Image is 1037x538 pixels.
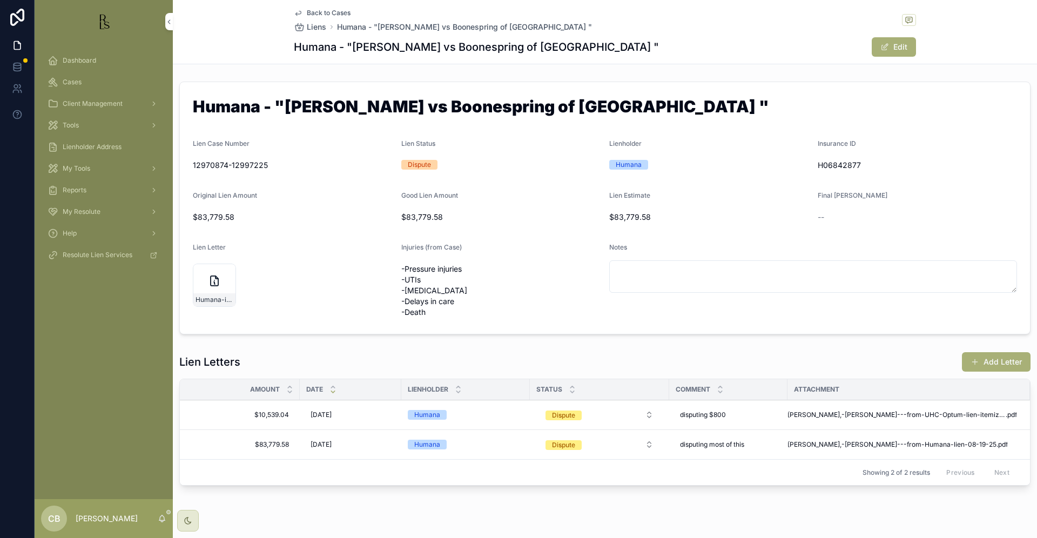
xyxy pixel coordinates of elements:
span: [DATE] [311,411,332,419]
a: [PERSON_NAME],-[PERSON_NAME]---from-Humana-lien-08-19-25.pdf [787,440,1017,449]
span: Lien Case Number [193,139,250,147]
button: Select Button [537,405,662,425]
span: $10,539.04 [197,411,289,419]
span: Cases [63,78,82,86]
a: Liens [294,22,326,32]
span: Attachment [794,385,839,394]
button: Edit [872,37,916,57]
span: Lienholder Address [63,143,122,151]
div: scrollable content [35,43,173,279]
span: Liens [307,22,326,32]
a: Tools [41,116,166,135]
span: -Pressure injuries -UTIs -[MEDICAL_DATA] -Delays in care -Death [401,264,601,318]
span: [PERSON_NAME],-[PERSON_NAME]---from-Humana-lien-08-19-25 [787,440,996,449]
h1: Lien Letters [179,354,240,369]
span: Reports [63,186,86,194]
span: [PERSON_NAME],-[PERSON_NAME]---from-UHC-Optum-lien-itemization-09-29-25 [787,411,1006,419]
span: My Resolute [63,207,100,216]
span: Tools [63,121,79,130]
span: Injuries (from Case) [401,243,462,251]
a: Resolute Lien Services [41,245,166,265]
span: -- [818,212,824,223]
a: [DATE] [306,406,395,423]
div: Humana [414,440,440,449]
h1: Humana - "[PERSON_NAME] vs Boonespring of [GEOGRAPHIC_DATA] " [294,39,659,55]
a: Select Button [536,434,663,455]
span: disputing most of this [680,440,744,449]
div: Humana [414,410,440,420]
span: [DATE] [311,440,332,449]
img: App logo [95,13,112,30]
a: disputing $800 [676,406,781,423]
p: [PERSON_NAME] [76,513,138,524]
span: Help [63,229,77,238]
a: Client Management [41,94,166,113]
span: $83,779.58 [401,212,601,223]
span: Final [PERSON_NAME] [818,191,887,199]
span: $83,779.58 [197,440,289,449]
span: Showing 2 of 2 results [863,468,930,477]
span: Client Management [63,99,123,108]
a: Dashboard [41,51,166,70]
a: Help [41,224,166,243]
span: Lien Letter [193,243,226,251]
a: Back to Cases [294,9,351,17]
a: $83,779.58 [193,436,293,453]
a: My Resolute [41,202,166,221]
a: Humana - "[PERSON_NAME] vs Boonespring of [GEOGRAPHIC_DATA] " [337,22,592,32]
span: Status [536,385,562,394]
span: disputing $800 [680,411,726,419]
div: Dispute [552,411,575,420]
div: Humana [616,160,642,170]
span: $83,779.58 [609,212,809,223]
a: Humana [408,440,523,449]
span: H06842877 [818,160,1018,171]
div: Dispute [408,160,431,170]
span: Date [306,385,323,394]
span: CB [48,512,60,525]
span: Lienholder [609,139,642,147]
span: Lienholder [408,385,448,394]
span: Back to Cases [307,9,351,17]
h1: Humana - "[PERSON_NAME] vs Boonespring of [GEOGRAPHIC_DATA] " [193,98,1017,119]
a: [PERSON_NAME],-[PERSON_NAME]---from-UHC-Optum-lien-itemization-09-29-25.pdf [787,411,1017,419]
span: Comment [676,385,710,394]
span: $83,779.58 [193,212,393,223]
span: Original Lien Amount [193,191,257,199]
span: Dashboard [63,56,96,65]
span: Good Lien Amount [401,191,458,199]
a: Cases [41,72,166,92]
span: Resolute Lien Services [63,251,132,259]
a: Lienholder Address [41,137,166,157]
a: $10,539.04 [193,406,293,423]
span: 12970874-12997225 [193,160,393,171]
span: .pdf [996,440,1008,449]
span: Humana-initial-lien-request-08-06-2025 [196,295,233,304]
a: Select Button [536,405,663,425]
span: Lien Status [401,139,435,147]
span: Lien Estimate [609,191,650,199]
span: Notes [609,243,627,251]
button: Select Button [537,435,662,454]
a: disputing most of this [676,436,781,453]
span: .pdf [1006,411,1017,419]
span: My Tools [63,164,90,173]
a: Reports [41,180,166,200]
a: Humana [408,410,523,420]
span: Amount [250,385,280,394]
button: Add Letter [962,352,1031,372]
span: Insurance ID [818,139,856,147]
div: Dispute [552,440,575,450]
a: [DATE] [306,436,395,453]
a: My Tools [41,159,166,178]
